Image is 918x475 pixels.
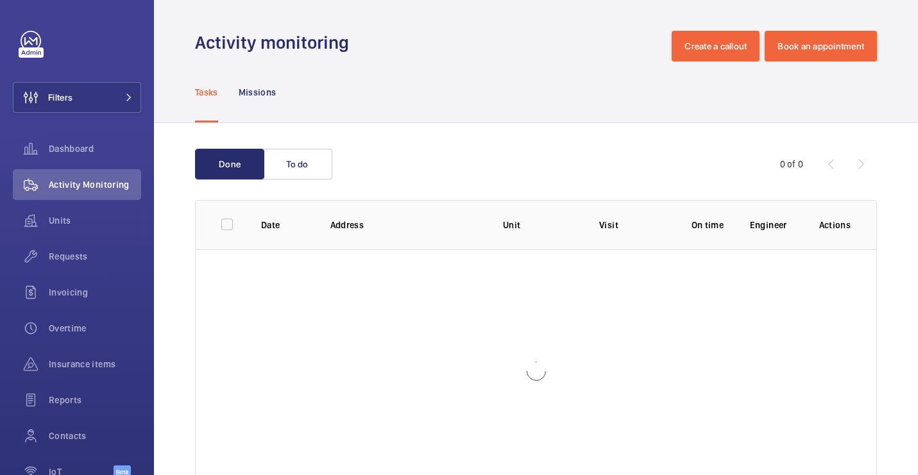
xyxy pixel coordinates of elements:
button: Done [195,149,264,179]
p: Unit [503,219,579,231]
span: Invoicing [49,286,141,299]
h1: Activity monitoring [195,31,357,54]
span: Units [49,214,141,227]
p: Engineer [750,219,799,231]
button: Filters [13,82,141,113]
p: Missions [239,86,276,99]
span: Activity Monitoring [49,178,141,191]
p: On time [686,219,729,231]
span: Requests [49,250,141,263]
span: Dashboard [49,142,141,155]
span: Overtime [49,322,141,335]
p: Address [330,219,482,231]
p: Tasks [195,86,218,99]
span: Reports [49,394,141,406]
span: Filters [48,91,72,104]
button: To do [263,149,332,179]
span: Insurance items [49,358,141,371]
p: Visit [599,219,665,231]
p: Date [261,219,310,231]
button: Book an appointment [765,31,877,62]
button: Create a callout [672,31,760,62]
div: 0 of 0 [780,158,803,171]
p: Actions [819,219,851,231]
span: Contacts [49,429,141,442]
